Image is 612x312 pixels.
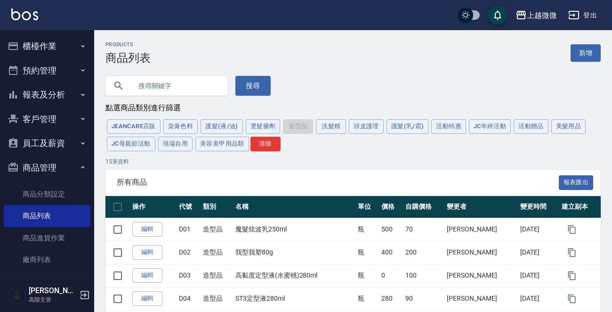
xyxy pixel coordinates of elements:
[4,131,90,156] button: 員工及薪資
[349,119,384,134] button: 頭皮護理
[4,249,90,271] a: 廠商列表
[130,196,177,218] th: 操作
[4,156,90,180] button: 商品管理
[177,196,201,218] th: 代號
[403,264,444,287] td: 100
[488,6,507,25] button: save
[233,196,355,218] th: 名稱
[551,119,586,134] button: 美髮用品
[571,44,601,62] a: 新增
[107,137,155,151] button: JC母親節活動
[177,287,201,310] td: D04
[4,58,90,83] button: 預約管理
[355,241,379,264] td: 瓶
[403,241,444,264] td: 200
[11,8,38,20] img: Logo
[4,183,90,205] a: 商品分類設定
[403,218,444,241] td: 70
[105,103,601,113] div: 點選商品類別進行篩選
[233,287,355,310] td: ST3定型液280ml
[469,119,511,134] button: JC年終活動
[250,137,281,151] button: 清除
[29,286,77,296] h5: [PERSON_NAME]
[29,296,77,304] p: 高階主管
[512,6,561,25] button: 上越微微
[132,222,162,237] a: 編輯
[514,119,548,134] button: 活動贈品
[403,287,444,310] td: 90
[444,196,518,218] th: 變更者
[387,119,429,134] button: 護髮(乳/霜)
[4,107,90,131] button: 客戶管理
[177,241,201,264] td: D02
[201,287,233,310] td: 造型品
[444,264,518,287] td: [PERSON_NAME]
[195,137,249,151] button: 美容美甲用品類
[233,218,355,241] td: 魔髮炫波乳250ml
[379,218,403,241] td: 500
[518,241,559,264] td: [DATE]
[559,196,601,218] th: 建立副本
[201,218,233,241] td: 造型品
[355,287,379,310] td: 瓶
[559,175,594,190] button: 報表匯出
[132,268,162,283] a: 編輯
[4,82,90,107] button: 報表及分析
[316,119,346,134] button: 洗髮精
[201,119,243,134] button: 護髮(液/油)
[355,196,379,218] th: 單位
[158,137,193,151] button: 現場自用
[4,227,90,249] a: 商品進貨作業
[105,41,151,48] h2: Products
[233,241,355,264] td: 我型我塑80g
[444,218,518,241] td: [PERSON_NAME]
[117,178,559,187] span: 所有商品
[379,241,403,264] td: 400
[527,9,557,21] div: 上越微微
[107,119,161,134] button: JeanCare店販
[4,205,90,227] a: 商品列表
[379,264,403,287] td: 0
[564,7,601,24] button: 登出
[8,286,26,304] img: Person
[177,218,201,241] td: D01
[201,241,233,264] td: 造型品
[233,264,355,287] td: 高黏度定型液(水蜜桃)280ml
[444,287,518,310] td: [PERSON_NAME]
[105,51,151,65] h3: 商品列表
[105,157,601,166] p: 15 筆資料
[4,34,90,58] button: 櫃檯作業
[518,218,559,241] td: [DATE]
[235,76,271,96] button: 搜尋
[4,271,90,292] a: 盤點作業
[246,119,281,134] button: 燙髮藥劑
[444,241,518,264] td: [PERSON_NAME]
[201,196,233,218] th: 類別
[379,196,403,218] th: 價格
[403,196,444,218] th: 自購價格
[132,291,162,306] a: 編輯
[518,287,559,310] td: [DATE]
[518,196,559,218] th: 變更時間
[163,119,198,134] button: 染膏色料
[132,73,220,99] input: 搜尋關鍵字
[355,218,379,241] td: 瓶
[355,264,379,287] td: 瓶
[559,177,594,186] a: 報表匯出
[431,119,466,134] button: 活動特惠
[379,287,403,310] td: 280
[201,264,233,287] td: 造型品
[132,245,162,260] a: 編輯
[177,264,201,287] td: D03
[518,264,559,287] td: [DATE]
